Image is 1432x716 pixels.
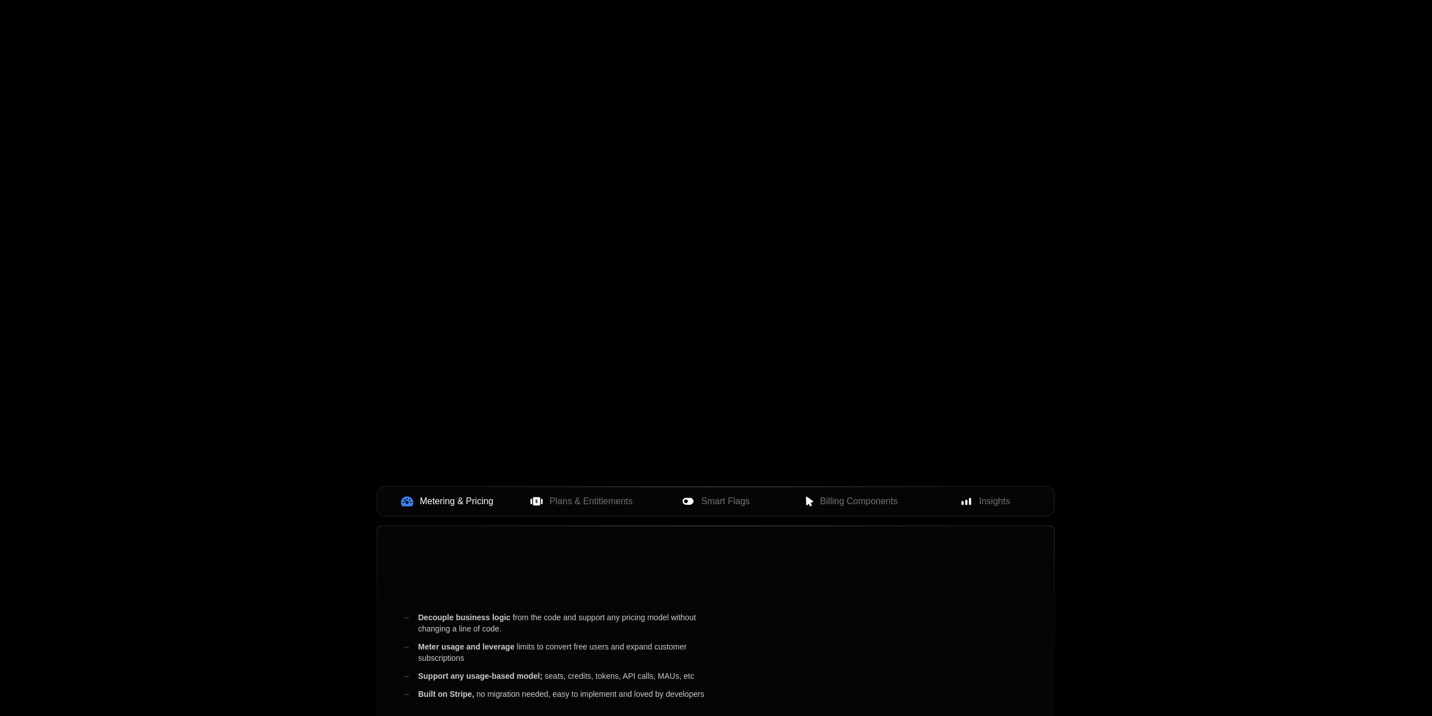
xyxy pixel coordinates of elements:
span: Insights [979,495,1010,508]
button: Smart Flags [649,489,783,514]
button: Metering & Pricing [380,489,514,514]
span: Metering & Pricing [420,495,494,508]
span: Plans & Entitlements [550,495,633,508]
button: Insights [918,489,1052,514]
div: seats, credits, tokens, API calls, MAUs, etc [404,670,724,682]
button: Plans & Entitlements [514,489,649,514]
span: Decouple business logic [418,613,510,622]
div: no migration needed, easy to implement and loved by developers [404,688,724,700]
div: limits to convert free users and expand customer subscriptions [404,641,724,664]
span: Built on Stripe, [418,690,474,699]
span: Smart Flags [701,495,750,508]
button: Billing Components [783,489,918,514]
span: Meter usage and leverage [418,642,514,651]
span: Billing Components [820,495,898,508]
span: Support any usage-based model; [418,671,542,681]
div: from the code and support any pricing model without changing a line of code. [404,612,724,634]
